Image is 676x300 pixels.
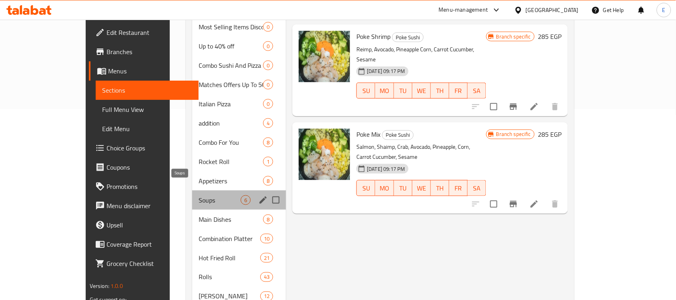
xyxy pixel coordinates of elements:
button: MO [375,83,394,99]
div: addition [199,118,263,128]
span: Sections [102,85,192,95]
span: Rolls [199,272,260,282]
button: TH [431,83,449,99]
button: SA [468,180,486,196]
div: Matches Offers Up To 50%0 [192,75,286,94]
button: delete [545,97,565,116]
div: items [263,215,273,224]
span: [DATE] 09:17 PM [364,67,408,75]
span: TH [434,85,446,97]
h6: 285 EGP [538,129,561,140]
span: Most Selling Items Discount [199,22,263,32]
span: Choice Groups [107,143,192,153]
span: TU [397,85,409,97]
div: items [263,118,273,128]
span: Soups [199,195,241,205]
span: FR [453,182,465,194]
button: SA [468,83,486,99]
button: edit [257,194,269,206]
button: WE [412,83,431,99]
span: MO [378,85,390,97]
button: Branch-specific-item [504,97,523,116]
span: 0 [264,43,273,50]
a: Branches [89,42,199,61]
span: Matches Offers Up To 50% [199,80,263,89]
div: Rocket Roll1 [192,152,286,171]
span: Poke Sushi [392,33,423,42]
span: Combination Platter [199,234,260,243]
span: Italian Pizza [199,99,263,109]
span: Poke Sushi [382,130,413,140]
div: items [263,80,273,89]
span: E [662,6,666,14]
span: [DATE] 09:17 PM [364,165,408,173]
span: 0 [264,81,273,89]
span: Edit Restaurant [107,28,192,37]
img: Poke Shrimp [299,31,350,82]
button: SU [356,180,375,196]
div: items [263,176,273,186]
a: Edit menu item [529,102,539,111]
div: items [263,99,273,109]
a: Edit menu item [529,199,539,209]
span: 1.0.0 [111,281,123,291]
div: items [260,253,273,263]
div: Hot Fried Roll21 [192,248,286,268]
a: Edit Menu [96,119,199,138]
span: 6 [241,197,250,204]
div: Combination Platter10 [192,229,286,248]
span: Appetizers [199,176,263,186]
button: SU [356,83,375,99]
div: Poke Sushi [382,130,414,140]
div: Hot Fried Roll [199,253,260,263]
span: Menu disclaimer [107,201,192,211]
div: Poke Sushi [392,32,424,42]
span: 0 [264,62,273,69]
span: 1 [264,158,273,166]
div: Italian Pizza0 [192,94,286,114]
p: Reimp, Avocado, Pineapple Corn, Carrot Cucumber, Sesame [356,45,486,65]
a: Edit Restaurant [89,23,199,42]
button: Branch-specific-item [504,195,523,214]
span: SU [360,85,372,97]
span: 21 [261,254,273,262]
span: SA [471,182,483,194]
span: Full Menu View [102,105,192,114]
a: Coverage Report [89,235,199,254]
div: items [241,195,251,205]
div: items [260,234,273,243]
span: 10 [261,235,273,243]
span: Rocket Roll [199,157,263,166]
span: Branch specific [493,130,534,138]
span: 0 [264,100,273,108]
a: Coupons [89,158,199,177]
button: TU [394,180,412,196]
span: Coupons [107,162,192,172]
button: MO [375,180,394,196]
span: Combo Sushi And Pizza [199,61,263,70]
div: items [263,61,273,70]
button: delete [545,195,565,214]
span: Main Dishes [199,215,263,224]
span: Version: [90,281,109,291]
span: Poke Shrimp [356,30,390,43]
button: WE [412,180,431,196]
span: Grocery Checklist [107,259,192,268]
a: Menu disclaimer [89,196,199,215]
p: Salmon, Shaimp, Crab, Avocado, Pineapple, Corn, Carrot Cucumber, Sesame [356,142,486,162]
span: WE [416,85,428,97]
span: 8 [264,139,273,146]
div: Combo Sushi And Pizza0 [192,56,286,75]
div: Menu-management [439,5,488,15]
div: Appetizers8 [192,171,286,191]
div: items [263,22,273,32]
button: TH [431,180,449,196]
span: TH [434,182,446,194]
div: Up to 40% off [199,41,263,51]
